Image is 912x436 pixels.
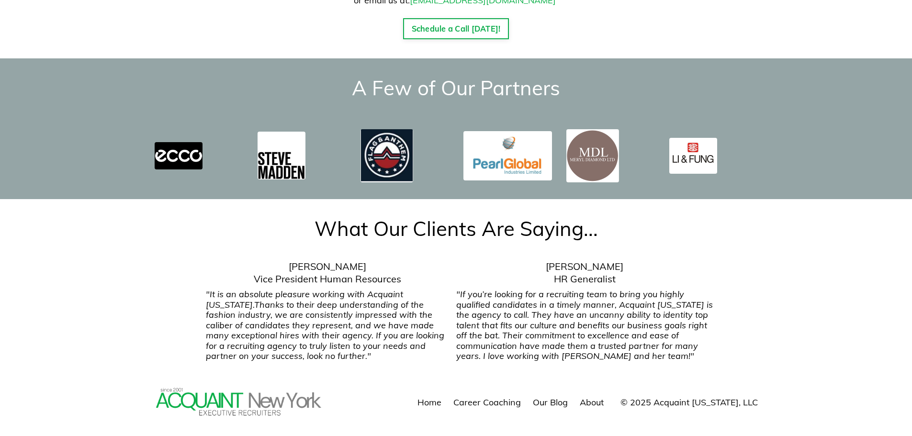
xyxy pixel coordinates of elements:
[206,216,706,242] h2: What Our Clients Are Saying...
[456,260,714,285] h5: [PERSON_NAME] HR Generalist
[456,289,713,362] em: "If you’re looking for a recruiting team to bring you highly qualified candidates in a timely man...
[533,397,568,408] a: Our Blog
[155,386,322,417] img: Footer Logo
[620,397,758,408] span: © 2025 Acquaint [US_STATE], LLC
[403,18,509,39] a: Schedule a Call [DATE]!
[453,397,521,408] a: Career Coaching
[206,289,403,310] em: "It is an absolute pleasure working with Acquaint [US_STATE].
[580,397,604,408] a: About
[206,260,449,285] h5: [PERSON_NAME] Vice President Human Resources
[417,397,441,408] a: Home
[206,299,444,362] em: Thanks to their deep understanding of the fashion industry, we are consistently impressed with th...
[352,75,560,101] span: A Few of Our Partners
